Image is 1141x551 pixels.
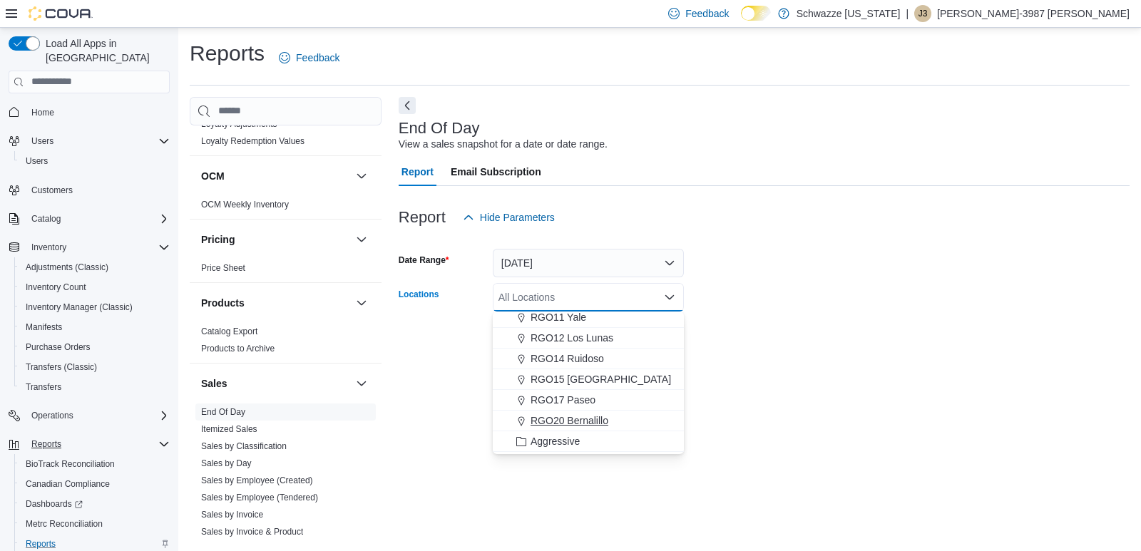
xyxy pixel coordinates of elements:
button: Home [3,102,175,123]
div: Jodi-3987 Jansen [914,5,931,22]
span: Itemized Sales [201,423,257,435]
a: Inventory Manager (Classic) [20,299,138,316]
button: Hide Parameters [457,203,561,232]
button: Users [26,133,59,150]
span: Home [26,103,170,121]
a: Dashboards [14,494,175,514]
span: Sales by Classification [201,441,287,452]
button: Inventory Count [14,277,175,297]
span: Feedback [685,6,729,21]
button: Aggressive [493,431,684,452]
span: Hide Parameters [480,210,555,225]
span: Transfers (Classic) [26,361,97,373]
span: Load All Apps in [GEOGRAPHIC_DATA] [40,36,170,65]
span: Report [401,158,434,186]
button: Metrc Reconciliation [14,514,175,534]
span: Sales by Invoice & Product [201,526,303,537]
button: Users [14,151,175,171]
span: RGO14 Ruidoso [531,351,604,366]
span: Reports [26,538,56,550]
a: Purchase Orders [20,339,96,356]
span: Transfers (Classic) [20,359,170,376]
span: Catalog [26,210,170,227]
span: End Of Day [201,406,245,418]
button: RGO11 Yale [493,307,684,328]
span: Transfers [20,379,170,396]
span: BioTrack Reconciliation [20,455,170,473]
button: Manifests [14,317,175,337]
span: Purchase Orders [20,339,170,356]
span: Adjustments (Classic) [20,259,170,276]
span: Operations [26,407,170,424]
button: Products [353,294,370,311]
span: OCM Weekly Inventory [201,199,289,210]
button: Operations [26,407,79,424]
span: Reports [26,436,170,453]
div: OCM [190,196,382,219]
span: Dashboards [20,495,170,513]
a: OCM Weekly Inventory [201,200,289,210]
h1: Reports [190,39,265,68]
a: Price Sheet [201,263,245,273]
span: BioTrack Reconciliation [26,458,115,470]
button: OCM [353,168,370,185]
span: Email Subscription [451,158,541,186]
span: Sales by Day [201,458,252,469]
span: J3 [919,5,928,22]
span: Catalog [31,213,61,225]
h3: Products [201,296,245,310]
a: Sales by Employee (Tendered) [201,493,318,503]
a: Canadian Compliance [20,475,116,493]
span: Users [26,155,48,167]
p: | [906,5,909,22]
span: RGO15 [GEOGRAPHIC_DATA] [531,372,671,386]
span: Sales by Employee (Created) [201,475,313,486]
span: Home [31,107,54,118]
h3: Report [399,209,446,226]
h3: Sales [201,376,227,391]
span: Manifests [20,319,170,336]
a: Metrc Reconciliation [20,515,108,532]
span: Adjustments (Classic) [26,262,108,273]
button: Inventory [3,237,175,257]
button: Sales [353,375,370,392]
span: Canadian Compliance [26,478,110,490]
button: Pricing [353,231,370,248]
button: Next [399,97,416,114]
a: Sales by Classification [201,441,287,451]
button: [DATE] [493,249,684,277]
span: Feedback [296,51,339,65]
p: Schwazze [US_STATE] [797,5,901,22]
span: Sales by Invoice [201,509,263,520]
button: RGO15 [GEOGRAPHIC_DATA] [493,369,684,390]
label: Date Range [399,254,449,266]
a: Sales by Employee (Created) [201,475,313,485]
span: Loyalty Redemption Values [201,135,305,147]
a: Transfers [20,379,67,396]
span: Users [31,135,53,147]
span: Products to Archive [201,343,275,354]
input: Dark Mode [741,6,771,21]
span: Reports [31,438,61,450]
a: Dashboards [20,495,88,513]
span: Customers [26,181,170,199]
button: EV12 Texico [493,452,684,473]
span: Price Sheet [201,262,245,274]
a: Sales by Invoice & Product [201,527,303,537]
button: Reports [3,434,175,454]
button: RGO20 Bernalillo [493,411,684,431]
button: Pricing [201,232,350,247]
h3: End Of Day [399,120,480,137]
a: Adjustments (Classic) [20,259,114,276]
span: Customers [31,185,73,196]
span: Users [26,133,170,150]
span: Inventory Count [20,279,170,296]
div: View a sales snapshot for a date or date range. [399,137,608,152]
span: Inventory [26,239,170,256]
button: Products [201,296,350,310]
button: Sales [201,376,350,391]
a: Users [20,153,53,170]
h3: Pricing [201,232,235,247]
a: Inventory Count [20,279,92,296]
